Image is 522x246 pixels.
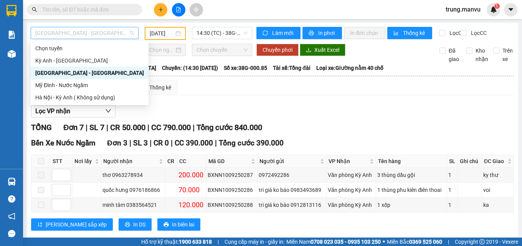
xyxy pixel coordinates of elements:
[448,201,457,209] div: 1
[165,155,177,168] th: CR
[31,139,96,147] span: Bến Xe Nước Ngầm
[103,157,157,165] span: Người nhận
[256,27,301,39] button: syncLàm mới
[483,171,512,179] div: ky thư
[208,157,249,165] span: Mã GD
[494,3,500,9] sup: 1
[479,239,485,244] span: copyright
[316,64,383,72] span: Loại xe: Giường nằm 40 chỗ
[208,171,256,179] div: BXNN1009250287
[377,186,445,194] div: 1 thùng phu kiên điên thoai
[403,29,426,37] span: Thống kê
[102,201,164,209] div: minh tâm 0383564521
[507,6,514,13] span: caret-down
[448,171,457,179] div: 1
[446,46,462,63] span: Đã giao
[490,6,497,13] img: icon-new-feature
[496,3,498,9] span: 1
[105,108,111,114] span: down
[32,7,37,12] span: search
[35,27,134,39] span: Hà Nội - Kỳ Anh
[329,157,368,165] span: VP Nhận
[328,201,375,209] div: Văn phòng Kỳ Anh
[37,222,43,228] span: sort-ascending
[208,201,256,209] div: BXNN1009250288
[31,91,149,104] div: Hà Nội - Kỳ Anh ( Không sử dụng)
[8,178,16,186] img: warehouse-icon
[154,139,169,147] span: CR 0
[119,218,152,231] button: printerIn DS
[31,218,113,231] button: sort-ascending[PERSON_NAME] sắp xếp
[35,93,144,102] div: Hà Nội - Kỳ Anh ( Không sử dụng)
[8,230,15,237] span: message
[206,198,258,213] td: BXNN1009250288
[206,183,258,198] td: BXNN1009250286
[141,238,212,246] span: Hỗ trợ kỹ thuật:
[74,157,93,165] span: Nơi lấy
[171,139,173,147] span: |
[344,27,386,39] button: In đơn chọn
[387,27,432,39] button: bar-chartThống kê
[107,139,127,147] span: Đơn 3
[448,238,449,246] span: |
[302,27,342,39] button: printerIn phơi
[89,123,104,132] span: SL 7
[484,157,506,165] span: ĐC Giao
[149,83,171,92] div: Thống kê
[483,186,512,194] div: voi
[439,5,487,14] span: trung.manvu
[179,239,212,245] strong: 1900 633 818
[377,171,445,179] div: 3 thùng dầu gội
[133,220,145,229] span: In DS
[164,222,169,228] span: printer
[150,29,174,38] input: 10/09/2025
[309,30,315,36] span: printer
[177,155,206,168] th: CC
[377,201,445,209] div: 1 xốp
[208,186,256,194] div: BXNN1009250286
[197,27,248,39] span: 14:30 (TC) - 38G-000.85
[224,64,267,72] span: Số xe: 38G-000.85
[151,123,191,132] span: CC 790.000
[86,123,88,132] span: |
[8,213,15,220] span: notification
[393,30,400,36] span: bar-chart
[483,201,512,209] div: ka
[273,64,311,72] span: Tài xế: Tổng đài
[35,106,70,116] span: Lọc VP nhận
[458,155,482,168] th: Ghi chú
[31,54,149,67] div: Kỳ Anh - Hà Nội
[383,240,385,243] span: ⚪️
[31,123,52,132] span: TỔNG
[193,7,199,12] span: aim
[125,222,130,228] span: printer
[446,29,466,37] span: Lọc CR
[42,5,133,14] input: Tìm tên, số ĐT hoặc mã đơn
[158,7,164,12] span: plus
[472,46,491,63] span: Kho nhận
[31,42,149,54] div: Chọn tuyến
[162,64,218,72] span: Chuyến: (14:30 [DATE])
[409,239,442,245] strong: 0369 525 060
[197,44,248,56] span: Chọn chuyến
[35,69,144,77] div: [GEOGRAPHIC_DATA] - [GEOGRAPHIC_DATA]
[468,29,488,37] span: Lọc CC
[387,238,442,246] span: Miền Bắc
[102,171,164,179] div: thơ 0963278934
[259,201,325,209] div: tri giá ko báo 0912813116
[259,157,319,165] span: Người gửi
[219,139,284,147] span: Tổng cước 390.000
[256,44,299,56] button: Chuyển phơi
[499,46,516,63] span: Trên xe
[218,238,219,246] span: |
[106,123,108,132] span: |
[178,185,205,195] div: 70.000
[504,3,517,17] button: caret-down
[8,31,16,39] img: solution-icon
[129,139,131,147] span: |
[197,123,262,132] span: Tổng cước 840.000
[225,238,284,246] span: Cung cấp máy in - giấy in:
[172,220,194,229] span: In biên lai
[51,155,73,168] th: STT
[175,139,213,147] span: CC 390.000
